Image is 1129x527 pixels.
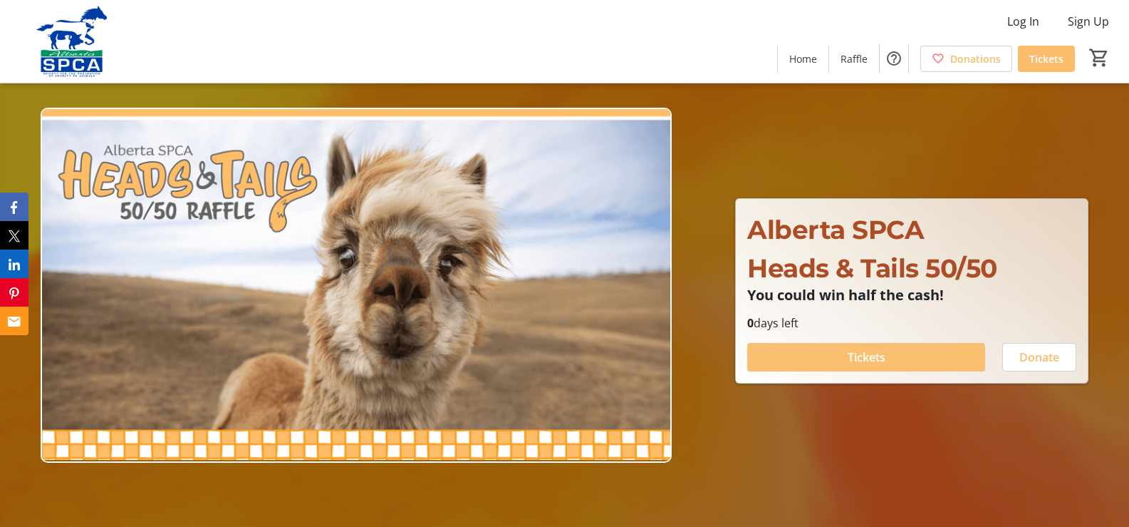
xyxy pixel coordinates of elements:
[848,349,885,366] span: Tickets
[1086,45,1112,71] button: Cart
[920,46,1012,72] a: Donations
[950,51,1001,66] span: Donations
[747,315,754,331] span: 0
[841,51,868,66] span: Raffle
[778,46,828,72] a: Home
[747,252,997,284] span: Heads & Tails 50/50
[747,314,1076,332] p: days left
[789,51,817,66] span: Home
[1019,349,1059,366] span: Donate
[1068,13,1109,30] span: Sign Up
[41,108,672,464] img: Campaign CTA Media Photo
[747,214,924,245] span: Alberta SPCA
[880,44,908,73] button: Help
[829,46,879,72] a: Raffle
[747,287,1076,303] p: You could win half the cash!
[1029,51,1063,66] span: Tickets
[996,10,1051,33] button: Log In
[9,6,135,77] img: Alberta SPCA's Logo
[1007,13,1039,30] span: Log In
[1056,10,1120,33] button: Sign Up
[1002,343,1076,372] button: Donate
[747,343,985,372] button: Tickets
[1018,46,1075,72] a: Tickets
